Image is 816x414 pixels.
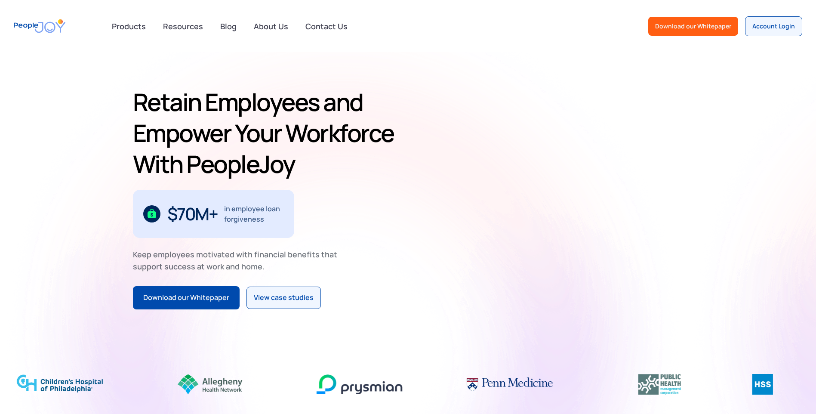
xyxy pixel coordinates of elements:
[745,16,802,36] a: Account Login
[249,17,293,36] a: About Us
[224,204,284,224] div: in employee loan forgiveness
[107,18,151,35] div: Products
[254,292,314,303] div: View case studies
[167,207,218,221] div: $70M+
[215,17,242,36] a: Blog
[752,22,795,31] div: Account Login
[300,17,353,36] a: Contact Us
[246,287,321,309] a: View case studies
[143,292,229,303] div: Download our Whitepaper
[133,286,240,309] a: Download our Whitepaper
[648,17,738,36] a: Download our Whitepaper
[133,190,294,238] div: 1 / 3
[655,22,731,31] div: Download our Whitepaper
[133,248,345,272] div: Keep employees motivated with financial benefits that support success at work and home.
[158,17,208,36] a: Resources
[14,14,65,38] a: home
[133,87,405,179] h1: Retain Employees and Empower Your Workforce With PeopleJoy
